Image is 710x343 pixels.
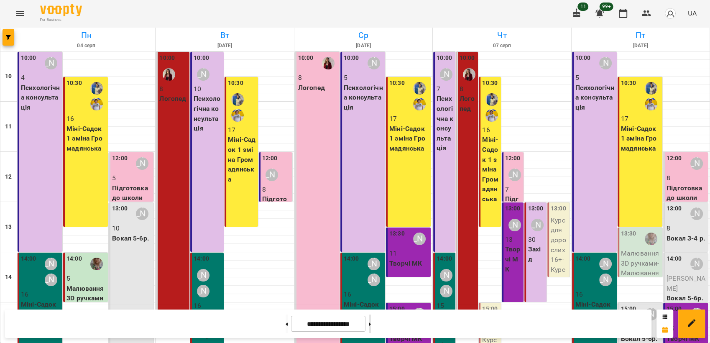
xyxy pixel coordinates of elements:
div: Кузьменко Лариса Георгіївна [368,258,380,270]
p: Психологічна консультація [575,83,615,113]
button: Menu [10,3,30,23]
label: 10:30 [482,79,498,88]
p: Міні-Садок 1 зміна Громадянська [621,124,661,154]
h6: Вт [157,29,292,42]
div: Єлисєєва Альбіна Олегівна [508,219,521,231]
p: Міні-Садок 1 зміна Громадянська [228,135,256,184]
p: Вокал 5-6р. [667,293,706,303]
h6: 04 серп [18,42,154,50]
img: Єременко Ірина Олександрівна [163,68,175,81]
div: Посохова Юлія Володимирівна [266,169,278,181]
div: Масич Римма Юріївна [136,207,148,220]
p: 8 [460,84,477,94]
img: Літвінова Катерина [90,258,103,270]
p: 5 [344,73,383,83]
img: Єременко Ірина Олександрівна [322,57,335,69]
div: Фефелова Людмила Іванівна [413,82,426,95]
label: 10:00 [437,54,452,63]
button: UA [684,5,700,21]
div: Мичка Наталія Ярославівна [440,285,452,297]
p: 16 [344,289,383,299]
span: For Business [40,17,82,23]
label: 10:30 [66,79,82,88]
div: Мичка Наталія Ярославівна [368,274,380,286]
label: 13:00 [505,204,521,213]
p: Міні-Садок 1 зміна Громадянська [21,299,61,329]
p: 8 [298,73,338,83]
label: 12:00 [262,154,278,163]
p: Творчі МК [505,244,522,274]
p: 16 [66,114,106,124]
span: 99+ [600,3,613,11]
img: Фефелова Людмила Іванівна [645,82,657,95]
div: Кузьменко Лариса Георгіївна [599,258,612,270]
h6: Ср [296,29,431,42]
label: 10:00 [194,54,209,63]
p: 16 [194,301,222,311]
div: Посохова Юлія Володимирівна [508,169,521,181]
p: 8 [667,173,706,183]
img: Літвінова Катерина [645,233,657,245]
img: Яковенко Лариса Миколаївна [645,98,657,110]
p: Вокал 5-6р. [112,233,152,243]
p: 8 [262,184,291,195]
div: Мичка Наталія Ярославівна [197,285,209,297]
img: Voopty Logo [40,4,82,16]
div: Фефелова Людмила Іванівна [231,93,244,106]
label: 14:00 [437,254,452,264]
p: 17 [228,125,256,135]
img: avatar_s.png [664,8,676,19]
p: Психологічна консультація [21,83,61,113]
p: Психологічна консультація [344,83,383,113]
h6: 10 [5,72,12,81]
p: Захід [528,244,545,264]
p: Міні-Садок 1 зміна Громадянська [344,299,383,329]
h6: Пн [18,29,154,42]
div: Кузьменко Лариса Георгіївна [440,269,452,282]
label: 10:30 [389,79,405,88]
p: Міні-Садок 1 зміна Громадянська [389,124,429,154]
p: 16 [482,125,499,135]
div: Масич Римма Юріївна [690,207,703,220]
p: Вокал 3-4 р. [667,233,706,243]
div: Кузьменко Лариса Георгіївна [45,258,57,270]
label: 13:00 [112,204,128,213]
div: Яковенко Лариса Миколаївна [413,98,426,110]
label: 10:00 [21,54,36,63]
div: Юля Стеценко [413,233,426,245]
label: 10:30 [228,79,243,88]
p: 7 [505,184,522,195]
p: 4 [21,73,61,83]
p: 5 [575,73,615,83]
div: Фефелова Людмила Іванівна [485,93,498,106]
p: Психологічна консультація [437,94,454,153]
p: Міні-Садок 1 зміна Громадянська [575,299,615,329]
img: Яковенко Лариса Миколаївна [90,98,103,110]
img: Єременко Ірина Олександрівна [463,68,475,81]
img: Фефелова Людмила Іванівна [90,82,103,95]
h6: [DATE] [157,42,292,50]
h6: 07 серп [434,42,570,50]
p: Логопед [159,94,188,104]
div: Яковенко Лариса Миколаївна [485,109,498,122]
label: 14:00 [667,254,682,264]
p: 17 [389,114,429,124]
p: Міні-Садок 1 зміна Громадянська [482,135,499,204]
p: Логопед [460,94,477,113]
span: [PERSON_NAME] [667,274,705,292]
label: 13:30 [389,229,405,238]
label: 13:30 [621,229,636,238]
p: Підготовка до школи [667,183,706,203]
img: Яковенко Лариса Миколаївна [231,109,244,122]
p: Підготовка до школи [262,194,291,224]
p: Психологічна консультація [194,94,222,133]
span: 11 [577,3,588,11]
label: 12:00 [112,154,128,163]
div: Єлисєєва Альбіна Олегівна [531,219,544,231]
p: 5 [112,173,152,183]
p: 5 [66,274,106,284]
label: 10:00 [298,54,314,63]
div: Масич Римма Юріївна [690,258,703,270]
